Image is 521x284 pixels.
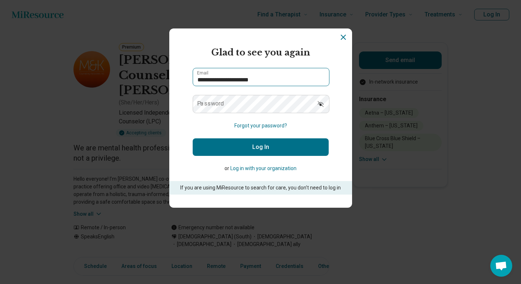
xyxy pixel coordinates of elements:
[197,71,208,75] label: Email
[234,122,287,130] button: Forgot your password?
[169,28,352,208] section: Login Dialog
[339,33,348,42] button: Dismiss
[197,101,224,107] label: Password
[180,184,342,192] p: If you are using MiResource to search for care, you don’t need to log in
[193,138,329,156] button: Log In
[193,46,329,59] h2: Glad to see you again
[230,165,297,172] button: Log in with your organization
[193,165,329,172] p: or
[313,95,329,112] button: Show password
